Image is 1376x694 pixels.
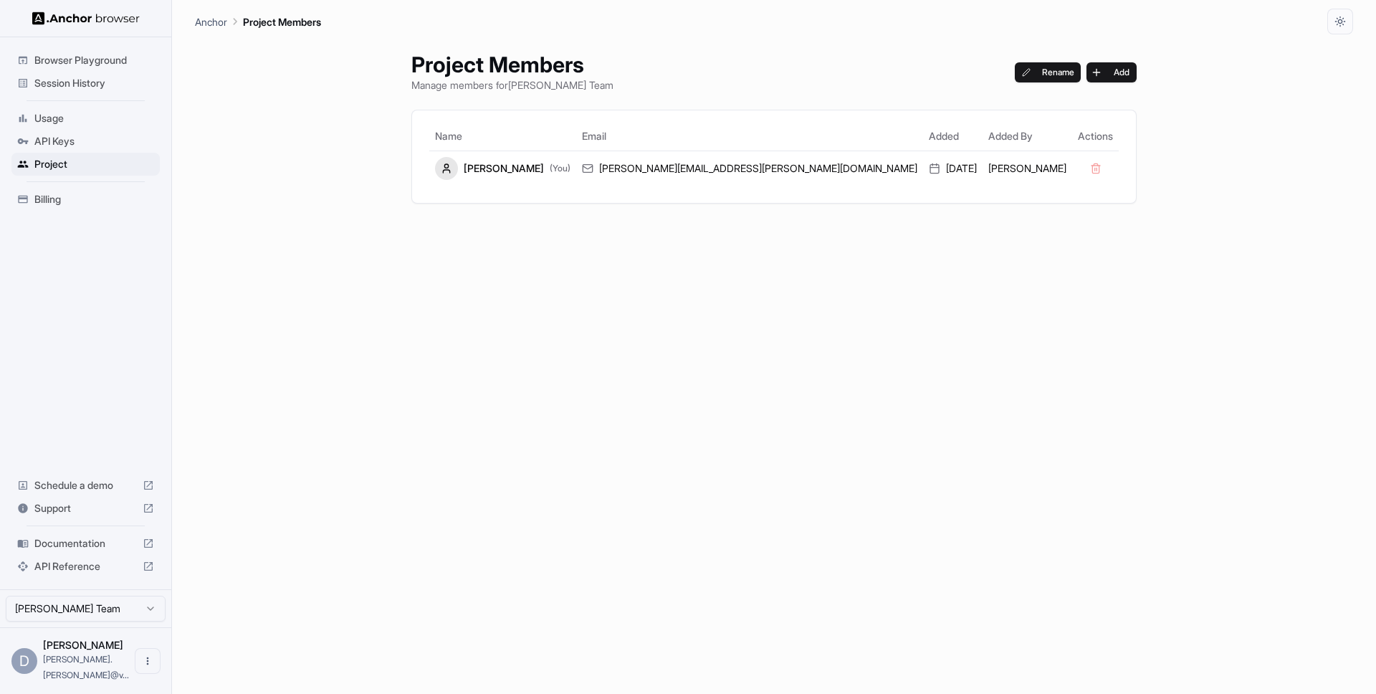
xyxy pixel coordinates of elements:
[411,77,613,92] p: Manage members for [PERSON_NAME] Team
[11,107,160,130] div: Usage
[435,157,570,180] div: [PERSON_NAME]
[11,49,160,72] div: Browser Playground
[34,76,154,90] span: Session History
[34,192,154,206] span: Billing
[983,151,1072,186] td: [PERSON_NAME]
[11,555,160,578] div: API Reference
[1072,122,1119,151] th: Actions
[34,134,154,148] span: API Keys
[11,153,160,176] div: Project
[195,14,321,29] nav: breadcrumb
[195,14,227,29] p: Anchor
[929,161,977,176] div: [DATE]
[243,14,321,29] p: Project Members
[34,111,154,125] span: Usage
[11,648,37,674] div: D
[11,497,160,520] div: Support
[43,639,123,651] span: Dhruv Suthar
[411,52,613,77] h1: Project Members
[11,188,160,211] div: Billing
[11,72,160,95] div: Session History
[983,122,1072,151] th: Added By
[11,130,160,153] div: API Keys
[582,161,917,176] div: [PERSON_NAME][EMAIL_ADDRESS][PERSON_NAME][DOMAIN_NAME]
[34,53,154,67] span: Browser Playground
[32,11,140,25] img: Anchor Logo
[34,559,137,574] span: API Reference
[34,501,137,515] span: Support
[135,648,161,674] button: Open menu
[11,474,160,497] div: Schedule a demo
[1015,62,1081,82] button: Rename
[11,532,160,555] div: Documentation
[923,122,983,151] th: Added
[1086,62,1137,82] button: Add
[550,163,570,174] span: (You)
[576,122,923,151] th: Email
[34,536,137,551] span: Documentation
[34,157,154,171] span: Project
[429,122,576,151] th: Name
[34,478,137,493] span: Schedule a demo
[43,654,129,680] span: dhruv.suthar@velotio.com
